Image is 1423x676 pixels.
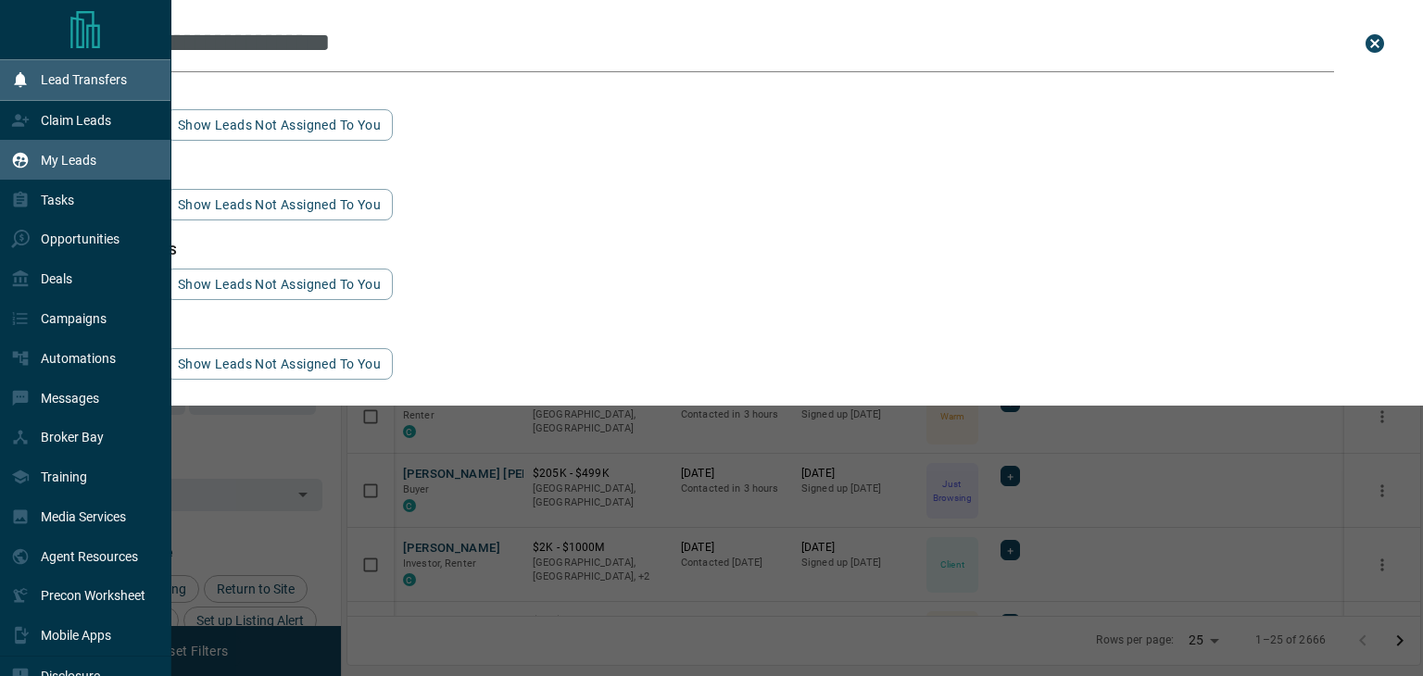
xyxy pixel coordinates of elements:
[70,243,1393,257] h3: phone matches
[166,269,393,300] button: show leads not assigned to you
[166,109,393,141] button: show leads not assigned to you
[70,83,1393,98] h3: name matches
[1356,25,1393,62] button: close search bar
[70,322,1393,337] h3: id matches
[166,348,393,380] button: show leads not assigned to you
[166,189,393,220] button: show leads not assigned to you
[70,163,1393,178] h3: email matches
